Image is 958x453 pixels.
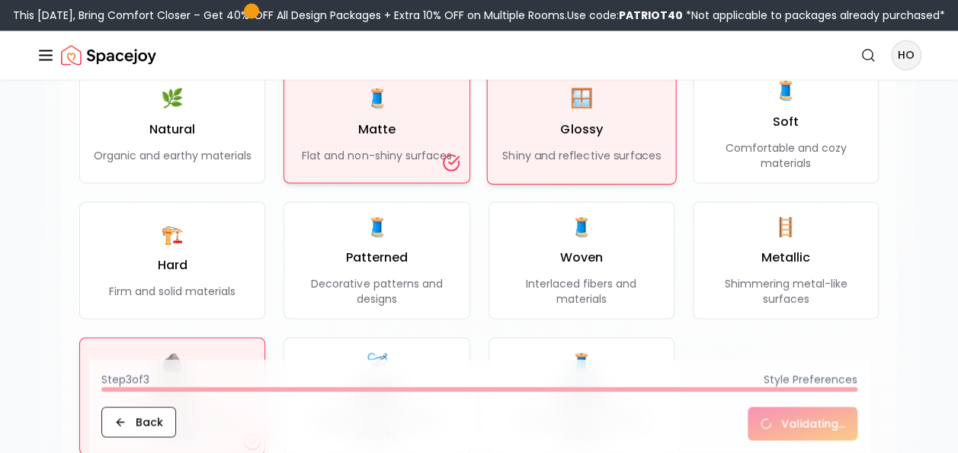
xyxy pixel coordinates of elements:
span: 🌿 [161,86,184,111]
button: 🧵PatternedDecorative patterns and designs [284,201,469,319]
span: Use code: [567,8,683,23]
h3: Patterned [346,248,408,266]
button: 🌿NaturalOrganic and earthy materials [79,66,265,183]
h3: Woven [560,248,603,266]
span: 🏗️ [161,222,184,246]
span: 🪜 [774,214,797,239]
b: PATRIOT40 [619,8,683,23]
h3: Hard [158,255,187,274]
button: 🪟GlossyShiny and reflective surfaces [486,65,676,185]
button: 🏗️HardFirm and solid materials [79,201,265,319]
span: HO [892,41,920,69]
span: 🧵 [365,214,388,239]
span: 🧵 [570,350,593,374]
div: This [DATE], Bring Comfort Closer – Get 40% OFF All Design Packages + Extra 10% OFF on Multiple R... [13,8,945,23]
button: 🧵WovenInterlaced fibers and materials [489,201,674,319]
span: Step 3 of 3 [101,372,149,387]
a: Spacejoy [61,40,156,70]
h3: Natural [149,120,195,138]
span: 🪟 [569,85,593,111]
span: Style Preferences [764,372,857,387]
span: 🧵 [774,79,797,103]
p: Interlaced fibers and materials [501,275,662,306]
span: 🧵 [570,214,593,239]
button: 🪜MetallicShimmering metal-like surfaces [693,201,879,319]
p: Organic and earthy materials [94,147,252,162]
button: HO [891,40,921,70]
p: Shiny and reflective surfaces [502,148,661,163]
p: Shimmering metal-like surfaces [706,275,866,306]
p: Firm and solid materials [109,283,235,298]
img: Spacejoy Logo [61,40,156,70]
h3: Glossy [560,120,603,138]
h3: Matte [358,120,396,138]
h3: Soft [773,112,799,130]
button: 🧵MatteFlat and non-shiny surfaces [284,66,469,183]
span: *Not applicable to packages already purchased* [683,8,945,23]
p: Flat and non-shiny surfaces [302,147,451,162]
button: Back [101,407,176,438]
p: Comfortable and cozy materials [706,140,866,170]
h3: Metallic [761,248,810,266]
nav: Global [37,31,921,79]
p: Decorative patterns and designs [296,275,457,306]
button: 🧵SoftComfortable and cozy materials [693,66,879,183]
span: 🧵 [365,86,388,111]
span: 🪡 [365,350,388,374]
span: 🪨 [161,350,184,374]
